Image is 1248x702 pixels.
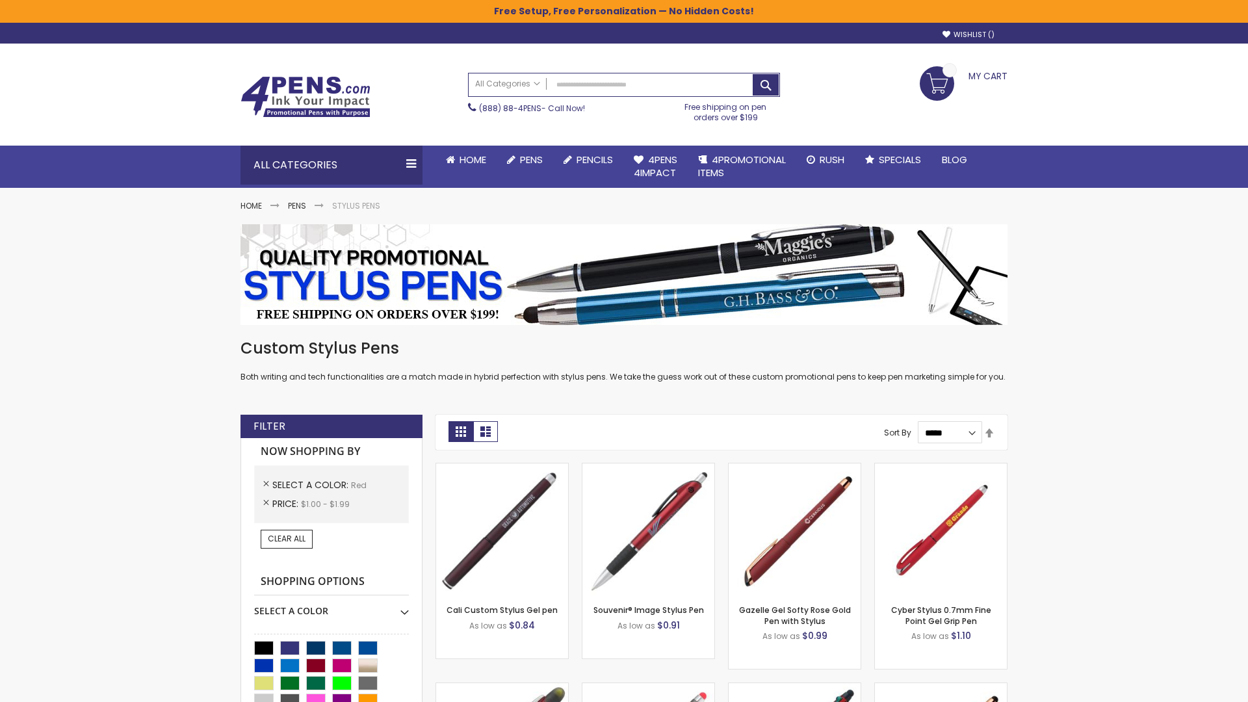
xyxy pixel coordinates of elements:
a: Gazelle Gel Softy Rose Gold Pen with Stylus-Red [729,463,861,474]
h1: Custom Stylus Pens [240,338,1007,359]
a: 4PROMOTIONALITEMS [688,146,796,188]
a: Souvenir® Jalan Highlighter Stylus Pen Combo-Red [436,682,568,694]
span: 4PROMOTIONAL ITEMS [698,153,786,179]
strong: Now Shopping by [254,438,409,465]
span: Red [351,480,367,491]
span: Specials [879,153,921,166]
a: Rush [796,146,855,174]
a: Pens [288,200,306,211]
a: Cali Custom Stylus Gel pen-Red [436,463,568,474]
label: Sort By [884,427,911,438]
span: $1.10 [951,629,971,642]
strong: Filter [253,419,285,434]
img: 4Pens Custom Pens and Promotional Products [240,76,370,118]
a: Specials [855,146,931,174]
img: Gazelle Gel Softy Rose Gold Pen with Stylus-Red [729,463,861,595]
span: - Call Now! [479,103,585,114]
div: Select A Color [254,595,409,617]
img: Cyber Stylus 0.7mm Fine Point Gel Grip Pen-Red [875,463,1007,595]
span: 4Pens 4impact [634,153,677,179]
a: (888) 88-4PENS [479,103,541,114]
a: Cyber Stylus 0.7mm Fine Point Gel Grip Pen-Red [875,463,1007,474]
span: $0.91 [657,619,680,632]
strong: Shopping Options [254,568,409,596]
img: Souvenir® Image Stylus Pen-Red [582,463,714,595]
div: Both writing and tech functionalities are a match made in hybrid perfection with stylus pens. We ... [240,338,1007,383]
div: All Categories [240,146,422,185]
span: Rush [820,153,844,166]
span: Select A Color [272,478,351,491]
a: Gazelle Gel Softy Rose Gold Pen with Stylus - ColorJet-Red [875,682,1007,694]
strong: Stylus Pens [332,200,380,211]
span: Blog [942,153,967,166]
span: $0.99 [802,629,827,642]
span: Pens [520,153,543,166]
span: Clear All [268,533,305,544]
strong: Grid [448,421,473,442]
a: Cali Custom Stylus Gel pen [447,604,558,616]
img: Stylus Pens [240,224,1007,325]
a: Gazelle Gel Softy Rose Gold Pen with Stylus [739,604,851,626]
a: Wishlist [942,30,994,40]
span: Price [272,497,301,510]
span: As low as [762,630,800,642]
div: Free shipping on pen orders over $199 [671,97,781,123]
span: As low as [469,620,507,631]
a: Cyber Stylus 0.7mm Fine Point Gel Grip Pen [891,604,991,626]
span: As low as [911,630,949,642]
img: Cali Custom Stylus Gel pen-Red [436,463,568,595]
a: 4Pens4impact [623,146,688,188]
span: As low as [617,620,655,631]
a: Blog [931,146,978,174]
a: Pens [497,146,553,174]
a: All Categories [469,73,547,95]
a: Souvenir® Image Stylus Pen [593,604,704,616]
a: Clear All [261,530,313,548]
a: Islander Softy Gel with Stylus - ColorJet Imprint-Red [582,682,714,694]
span: $0.84 [509,619,535,632]
span: $1.00 - $1.99 [301,499,350,510]
a: Home [240,200,262,211]
span: Home [460,153,486,166]
span: Pencils [577,153,613,166]
a: Home [435,146,497,174]
span: All Categories [475,79,540,89]
a: Orbitor 4 Color Assorted Ink Metallic Stylus Pens-Red [729,682,861,694]
a: Souvenir® Image Stylus Pen-Red [582,463,714,474]
a: Pencils [553,146,623,174]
